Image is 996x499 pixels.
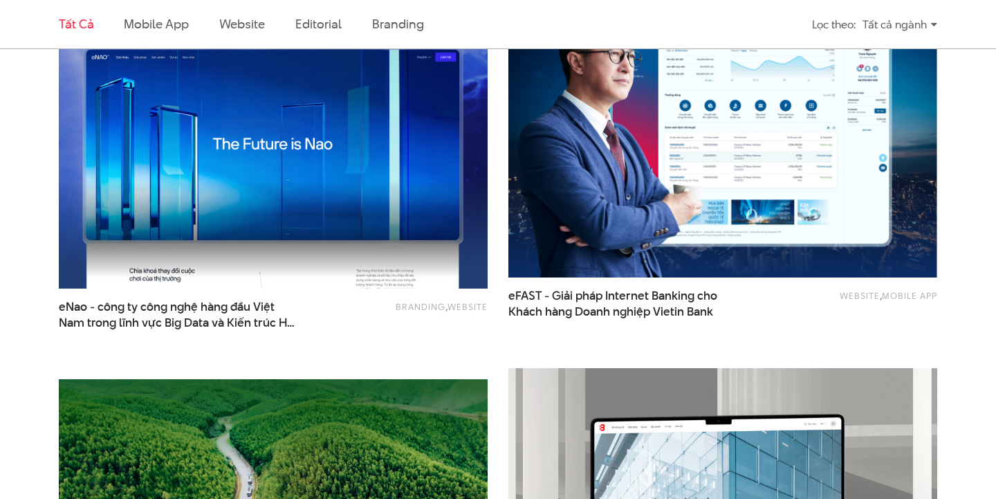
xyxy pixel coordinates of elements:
div: , [766,288,937,313]
div: Tất cả ngành [863,12,937,37]
a: Website [448,300,488,313]
a: eFAST - Giải pháp Internet Banking choKhách hàng Doanh nghiệp Vietin Bank [508,288,744,320]
a: Mobile app [882,289,937,302]
a: Branding [396,300,445,313]
a: Editorial [295,15,342,33]
a: Branding [372,15,423,33]
div: , [316,299,488,324]
a: Mobile app [124,15,188,33]
span: eNao - công ty công nghệ hàng đầu Việt [59,299,295,331]
span: eFAST - Giải pháp Internet Banking cho [508,288,744,320]
div: Lọc theo: [812,12,856,37]
a: Website [219,15,265,33]
a: eNao - công ty công nghệ hàng đầu ViệtNam trong lĩnh vực Big Data và Kiến trúc Hệ thống [59,299,295,331]
span: Khách hàng Doanh nghiệp Vietin Bank [508,304,713,320]
span: Nam trong lĩnh vực Big Data và Kiến trúc Hệ thống [59,315,295,331]
a: Website [840,289,880,302]
a: Tất cả [59,15,93,33]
